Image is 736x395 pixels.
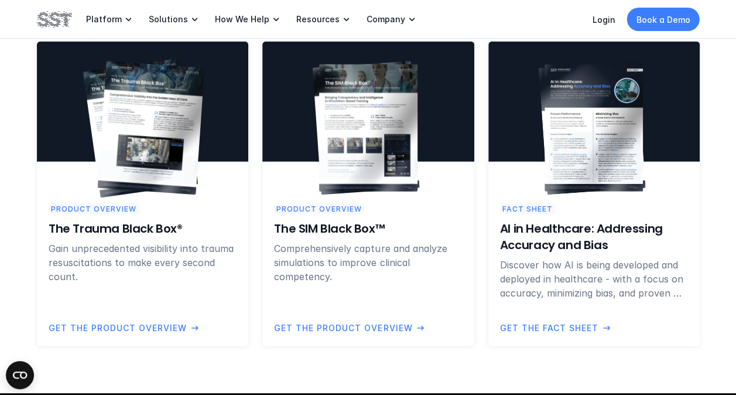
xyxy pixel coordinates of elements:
a: SIM Black Box product overview coverSIM Black Box product overview coverProduct OverviewThe SIM B... [262,42,474,346]
p: Get the Product Overview [49,321,187,334]
p: Get the Product Overview [274,321,412,334]
p: Discover how AI is being developed and deployed in healthcare - with a focus on accuracy, minimiz... [499,258,687,300]
p: Gain unprecedented visibility into trauma resuscitations to make every second count. [49,241,237,284]
p: Fact Sheet [502,203,552,214]
p: Resources [296,14,340,25]
p: Company [367,14,405,25]
button: Open CMP widget [6,361,34,389]
p: Solutions [149,14,188,25]
p: Platform [86,14,122,25]
p: How We Help [215,14,269,25]
p: Get the Fact Sheet [499,321,598,334]
h6: The Trauma Black Box® [49,220,237,237]
p: Book a Demo [636,13,690,26]
a: Fact sheet cover imageFact sheet cover imageFact SheetAI in Healthcare: Addressing Accuracy and B... [488,42,699,346]
img: Trauma Black Box product overview cover [97,61,204,195]
p: Comprehensively capture and analyze simulations to improve clinical competency. [274,241,462,284]
a: Trauma Black Box product overview coverTrauma Black Box product overview coverProduct OverviewThe... [37,42,248,346]
p: Product Overview [276,203,362,214]
p: Product Overview [51,203,136,214]
img: SST logo [37,9,72,29]
h6: AI in Healthcare: Addressing Accuracy and Bias [499,220,687,253]
img: SIM Black Box product overview cover [319,64,417,192]
a: Login [593,15,615,25]
img: Fact sheet cover image [545,64,643,192]
h6: The SIM Black Box™ [274,220,462,237]
a: Book a Demo [627,8,700,31]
